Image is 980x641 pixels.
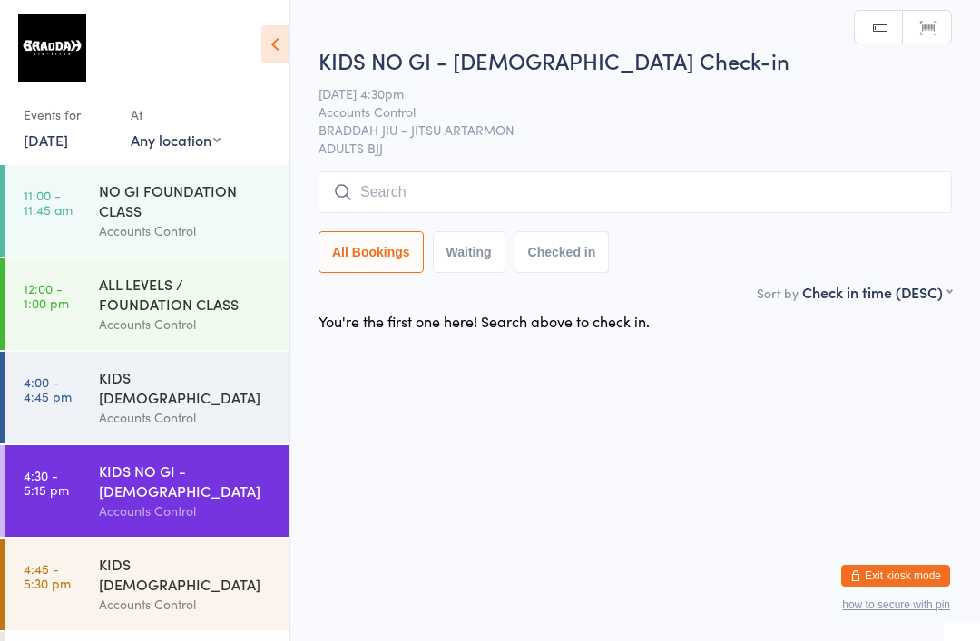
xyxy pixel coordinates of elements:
[24,100,113,130] div: Events for
[99,180,274,220] div: NO GI FOUNDATION CLASS
[318,121,924,139] span: BRADDAH JIU - JITSU ARTARMON
[5,539,289,630] a: 4:45 -5:30 pmKIDS [DEMOGRAPHIC_DATA]Accounts Control
[318,311,650,331] div: You're the first one here! Search above to check in.
[841,565,950,587] button: Exit kiosk mode
[5,165,289,257] a: 11:00 -11:45 amNO GI FOUNDATION CLASSAccounts Control
[99,461,274,500] div: KIDS NO GI - [DEMOGRAPHIC_DATA]
[99,594,274,615] div: Accounts Control
[24,561,71,590] time: 4:45 - 5:30 pm
[318,171,952,213] input: Search
[5,352,289,443] a: 4:00 -4:45 pmKIDS [DEMOGRAPHIC_DATA]Accounts Control
[24,468,69,497] time: 4:30 - 5:15 pm
[99,407,274,428] div: Accounts Control
[24,130,68,150] a: [DATE]
[24,374,72,403] time: 4:00 - 4:45 pm
[99,500,274,521] div: Accounts Control
[18,14,86,82] img: Braddah Jiu Jitsu Artarmon
[5,445,289,537] a: 4:30 -5:15 pmKIDS NO GI - [DEMOGRAPHIC_DATA]Accounts Control
[99,220,274,241] div: Accounts Control
[318,84,924,102] span: [DATE] 4:30pm
[24,188,73,217] time: 11:00 - 11:45 am
[318,139,952,157] span: ADULTS BJJ
[514,231,610,273] button: Checked in
[24,281,69,310] time: 12:00 - 1:00 pm
[99,314,274,335] div: Accounts Control
[318,102,924,121] span: Accounts Control
[433,231,505,273] button: Waiting
[757,284,799,302] label: Sort by
[318,231,424,273] button: All Bookings
[131,130,220,150] div: Any location
[131,100,220,130] div: At
[802,282,952,302] div: Check in time (DESC)
[842,598,950,611] button: how to secure with pin
[318,45,952,75] h2: KIDS NO GI - [DEMOGRAPHIC_DATA] Check-in
[5,258,289,350] a: 12:00 -1:00 pmALL LEVELS / FOUNDATION CLASSAccounts Control
[99,367,274,407] div: KIDS [DEMOGRAPHIC_DATA]
[99,554,274,594] div: KIDS [DEMOGRAPHIC_DATA]
[99,274,274,314] div: ALL LEVELS / FOUNDATION CLASS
